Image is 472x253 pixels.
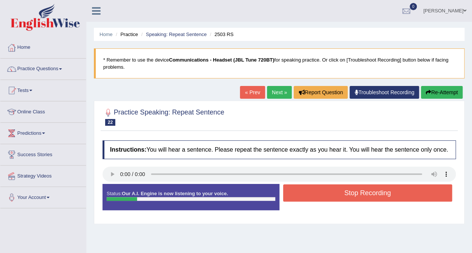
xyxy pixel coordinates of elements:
a: Troubleshoot Recording [350,86,419,99]
div: Status: [103,184,279,210]
button: Re-Attempt [421,86,463,99]
a: Success Stories [0,144,86,163]
a: Online Class [0,101,86,120]
blockquote: * Remember to use the device for speaking practice. Or click on [Troubleshoot Recording] button b... [94,48,464,78]
a: Next » [267,86,292,99]
a: Your Account [0,187,86,206]
a: Home [0,37,86,56]
span: 0 [410,3,417,10]
strong: Our A.I. Engine is now listening to your voice. [122,191,228,196]
span: 22 [105,119,115,126]
a: Practice Questions [0,59,86,77]
button: Stop Recording [283,184,452,202]
a: Strategy Videos [0,166,86,184]
a: Speaking: Repeat Sentence [146,32,207,37]
a: Home [100,32,113,37]
li: 2503 RS [208,31,234,38]
h4: You will hear a sentence. Please repeat the sentence exactly as you hear it. You will hear the se... [103,140,456,159]
b: Communications - Headset (JBL Tune 720BT) [169,57,274,63]
h2: Practice Speaking: Repeat Sentence [103,107,224,126]
a: « Prev [240,86,265,99]
a: Tests [0,80,86,99]
li: Practice [114,31,138,38]
button: Report Question [294,86,348,99]
b: Instructions: [110,146,146,153]
a: Predictions [0,123,86,142]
